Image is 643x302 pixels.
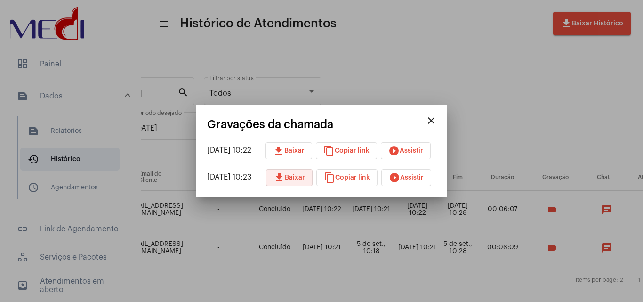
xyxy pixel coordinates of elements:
[426,115,437,126] mat-icon: close
[273,174,305,181] span: Baixar
[324,172,335,183] mat-icon: content_copy
[266,169,313,186] button: Baixar
[207,173,252,181] span: [DATE] 10:23
[323,145,335,156] mat-icon: content_copy
[381,142,431,159] button: Assistir
[316,142,377,159] button: Copiar link
[389,174,424,181] span: Assistir
[265,142,312,159] button: Baixar
[316,169,378,186] button: Copiar link
[207,147,251,154] span: [DATE] 10:22
[273,147,305,154] span: Baixar
[388,145,400,156] mat-icon: play_circle_filled
[388,147,423,154] span: Assistir
[323,147,370,154] span: Copiar link
[273,145,284,156] mat-icon: download
[207,118,422,131] mat-card-title: Gravações da chamada
[381,169,431,186] button: Assistir
[324,174,370,181] span: Copiar link
[389,172,400,183] mat-icon: play_circle_filled
[273,172,285,183] mat-icon: download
